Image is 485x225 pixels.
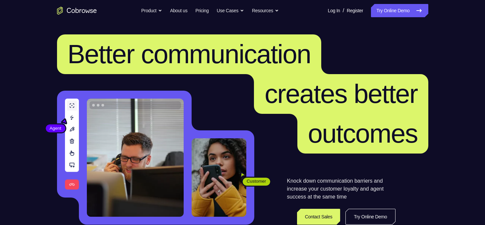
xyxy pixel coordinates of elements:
[192,138,246,217] img: A customer holding their phone
[57,7,97,15] a: Go to the home page
[328,4,340,17] a: Log In
[170,4,187,17] a: About us
[68,39,311,69] span: Better communication
[265,79,417,109] span: creates better
[217,4,244,17] button: Use Cases
[141,4,162,17] button: Product
[347,4,363,17] a: Register
[308,119,418,148] span: outcomes
[371,4,428,17] a: Try Online Demo
[195,4,209,17] a: Pricing
[345,209,395,225] a: Try Online Demo
[343,7,344,15] span: /
[252,4,279,17] button: Resources
[287,177,395,201] p: Knock down communication barriers and increase your customer loyalty and agent success at the sam...
[87,99,184,217] img: A customer support agent talking on the phone
[297,209,340,225] a: Contact Sales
